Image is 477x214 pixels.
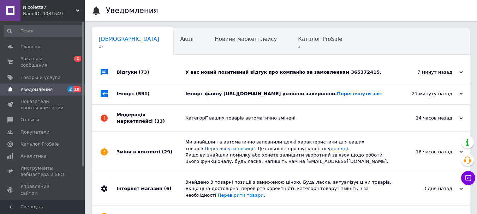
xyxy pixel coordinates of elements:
[117,105,185,132] div: Модерація маркетплейсі
[106,6,158,15] h1: Уведомления
[154,118,165,124] span: (33)
[215,36,277,42] span: Новини маркетплейсу
[4,25,83,37] input: Поиск
[298,36,342,42] span: Каталог ProSale
[180,36,194,42] span: Акції
[392,91,463,97] div: 21 минуту назад
[20,44,40,50] span: Главная
[20,165,65,178] span: Инструменты вебмастера и SEO
[99,44,159,49] span: 27
[185,139,392,165] div: Ми знайшли та автоматично заповнили деякі характеристики для ваших товарів. . Детальніше про функ...
[67,86,73,92] span: 2
[461,171,475,185] button: Чат с покупателем
[117,132,185,172] div: Зміни в контенті
[162,149,172,154] span: (29)
[218,192,264,198] a: Перевірити товари
[392,115,463,121] div: 14 часов назад
[205,146,255,151] a: Переглянути позиції
[20,86,53,93] span: Уведомления
[392,185,463,192] div: 3 дня назад
[20,153,47,159] span: Аналитика
[392,69,463,75] div: 7 минут назад
[337,91,382,96] a: Переглянути звіт
[185,179,392,198] div: Знайдено 3 товарні позиції з заниженою ціною. Будь ласка, актуалізує ціни товарів. Якщо ціна дост...
[20,98,65,111] span: Показатели работы компании
[20,117,39,123] span: Отзывы
[117,62,185,83] div: Відгуки
[20,141,59,147] span: Каталог ProSale
[20,56,65,68] span: Заказы и сообщения
[298,44,342,49] span: 2
[20,183,65,196] span: Управление сайтом
[185,69,392,75] div: У вас новий позитивний відгук про компанію за замовленням 365372415.
[330,146,348,151] a: довідці
[185,91,392,97] div: Імпорт файлу [URL][DOMAIN_NAME] успішно завершено.
[73,86,81,92] span: 10
[185,115,392,121] div: Категорії ваших товарів автоматично змінені
[392,149,463,155] div: 16 часов назад
[139,69,149,75] span: (73)
[99,36,159,42] span: [DEMOGRAPHIC_DATA]
[117,172,185,206] div: Інтернет магазин
[23,11,85,17] div: Ваш ID: 3081549
[20,129,49,135] span: Покупатели
[20,74,60,81] span: Товары и услуги
[74,56,81,62] span: 2
[164,186,171,191] span: (6)
[136,91,150,96] span: (591)
[117,83,185,104] div: Імпорт
[23,4,76,11] span: Nicoletta7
